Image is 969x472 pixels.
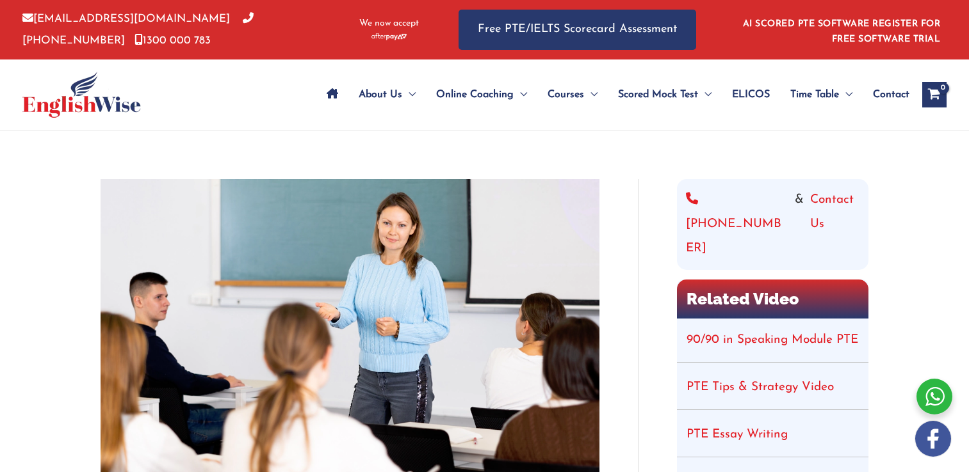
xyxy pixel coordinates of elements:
a: Contact Us [810,188,859,261]
nav: Site Navigation: Main Menu [316,72,909,117]
a: PTE Essay Writing [687,429,788,441]
h2: Related Video [677,279,868,319]
img: cropped-ew-logo [22,72,141,118]
a: AI SCORED PTE SOFTWARE REGISTER FOR FREE SOFTWARE TRIAL [743,19,941,44]
span: Scored Mock Test [618,72,698,117]
a: Free PTE/IELTS Scorecard Assessment [459,10,696,50]
a: [EMAIL_ADDRESS][DOMAIN_NAME] [22,13,230,24]
a: [PHONE_NUMBER] [686,188,788,261]
div: & [686,188,859,261]
span: Courses [548,72,584,117]
span: Contact [873,72,909,117]
span: We now accept [359,17,419,30]
a: Scored Mock TestMenu Toggle [608,72,722,117]
a: View Shopping Cart, empty [922,82,947,107]
a: Online CoachingMenu Toggle [426,72,537,117]
span: Time Table [790,72,839,117]
a: Contact [863,72,909,117]
span: Online Coaching [436,72,514,117]
span: Menu Toggle [584,72,598,117]
a: Time TableMenu Toggle [780,72,863,117]
a: 1300 000 783 [134,35,211,46]
a: About UsMenu Toggle [348,72,426,117]
span: ELICOS [732,72,770,117]
span: Menu Toggle [839,72,852,117]
span: About Us [359,72,402,117]
img: Afterpay-Logo [371,33,407,40]
a: PTE Tips & Strategy Video [687,381,834,393]
a: 90/90 in Speaking Module PTE [687,334,858,346]
a: CoursesMenu Toggle [537,72,608,117]
span: Menu Toggle [514,72,527,117]
span: Menu Toggle [698,72,712,117]
img: white-facebook.png [915,421,951,457]
aside: Header Widget 1 [735,9,947,51]
a: ELICOS [722,72,780,117]
a: [PHONE_NUMBER] [22,13,254,45]
span: Menu Toggle [402,72,416,117]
